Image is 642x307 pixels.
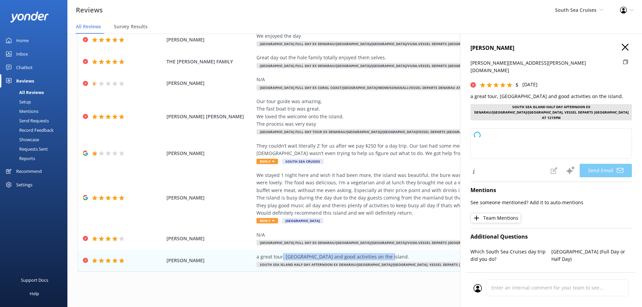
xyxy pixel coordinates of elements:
p: See someone mentioned? Add it to auto-mentions [470,199,632,206]
div: Mentions [4,106,38,116]
span: [PERSON_NAME] [PERSON_NAME] [166,113,253,120]
span: [PERSON_NAME] [166,257,253,264]
span: [PERSON_NAME] [166,36,253,43]
div: Requests Sent [4,144,48,154]
span: [GEOGRAPHIC_DATA] Full Day ex Denarau/[GEOGRAPHIC_DATA]/[GEOGRAPHIC_DATA]/Vuda.Vessel departs [GE... [256,63,507,68]
div: Help [30,287,39,300]
span: [PERSON_NAME] [166,80,253,87]
span: [PERSON_NAME] [166,150,253,157]
span: Reply [256,159,278,164]
a: Setup [4,97,67,106]
a: Send Requests [4,116,67,125]
div: Support Docs [21,273,48,287]
div: South Sea Island Half Day Afternoon ex Denarau/[GEOGRAPHIC_DATA]/[GEOGRAPHIC_DATA]. Vessel Depart... [470,104,632,120]
span: 5 [516,82,518,88]
span: [GEOGRAPHIC_DATA] Full Day ex Coral Coast/[GEOGRAPHIC_DATA]/Momi/Sonaisali.Vessel Departs Denarau... [256,85,480,90]
div: Home [16,34,29,47]
a: Mentions [4,106,67,116]
button: Close [622,44,629,51]
div: N/A [256,76,563,83]
h4: Additional Questions [470,233,632,241]
span: South Sea Island Half Day Afternoon ex Denarau/[GEOGRAPHIC_DATA]/[GEOGRAPHIC_DATA]. Vessel Depart... [256,262,516,267]
h4: [PERSON_NAME] [470,44,632,53]
div: Send Requests [4,116,49,125]
span: Reply [256,218,278,223]
a: Record Feedback [4,125,67,135]
div: Recommend [16,164,42,178]
a: Requests Sent [4,144,67,154]
span: THE [PERSON_NAME] FAMILY [166,58,253,65]
p: a great tour, [GEOGRAPHIC_DATA] and good activities on the island. [470,93,632,100]
div: a great tour, [GEOGRAPHIC_DATA] and good activities on the island. [256,253,563,260]
span: [GEOGRAPHIC_DATA] Full Day ex Denarau/[GEOGRAPHIC_DATA]/[GEOGRAPHIC_DATA]/Vuda.Vessel departs [GE... [256,240,507,245]
div: Chatbot [16,61,33,74]
div: Our tour guide was amazing. The fast boat trip was great. We loved the welcome onto the island. T... [256,98,563,128]
span: [GEOGRAPHIC_DATA] Full Day Tour ex Denarau/[GEOGRAPHIC_DATA]/[GEOGRAPHIC_DATA]Vessel departs [GEO... [256,129,504,134]
h4: Mentions [470,186,632,195]
button: Team Mentions [470,213,521,223]
span: [PERSON_NAME] [166,235,253,242]
div: Inbox [16,47,28,61]
div: Reports [4,154,35,163]
a: All Reviews [4,88,67,97]
span: [PERSON_NAME] [166,194,253,202]
img: user_profile.svg [473,284,482,293]
span: South Sea Cruises [282,159,324,164]
div: Setup [4,97,31,106]
div: They couldn’t wait literally 2’ for us after we pay $250 for a day trip. Our taxi had some mechan... [256,142,563,157]
h3: Reviews [76,5,103,16]
span: South Sea Cruises [555,7,597,13]
p: Which South Sea Cruises day trip did you do? [470,248,551,263]
p: [DATE] [522,81,538,88]
p: [PERSON_NAME][EMAIL_ADDRESS][PERSON_NAME][DOMAIN_NAME] [470,59,619,74]
div: Record Feedback [4,125,54,135]
span: All Reviews [76,23,101,30]
span: [GEOGRAPHIC_DATA] [282,218,323,223]
div: Settings [16,178,32,191]
span: Survey Results [114,23,148,30]
div: All Reviews [4,88,44,97]
p: [GEOGRAPHIC_DATA] (Full Day or Half Day) [551,248,632,263]
div: Showcase [4,135,39,144]
div: Great day out the hole family totally enjoyed them selves. [256,54,563,61]
a: Showcase [4,135,67,144]
div: N/A [256,231,563,239]
div: We enjoyed the day [256,32,563,40]
img: yonder-white-logo.png [10,11,49,23]
a: Reports [4,154,67,163]
div: We stayed 1 night here and wish it had been more, the island was beautiful, the bure was right on... [256,172,563,217]
span: [GEOGRAPHIC_DATA] Full Day ex Denarau/[GEOGRAPHIC_DATA]/[GEOGRAPHIC_DATA]/Vuda.Vessel departs [GE... [256,41,507,47]
div: Reviews [16,74,34,88]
